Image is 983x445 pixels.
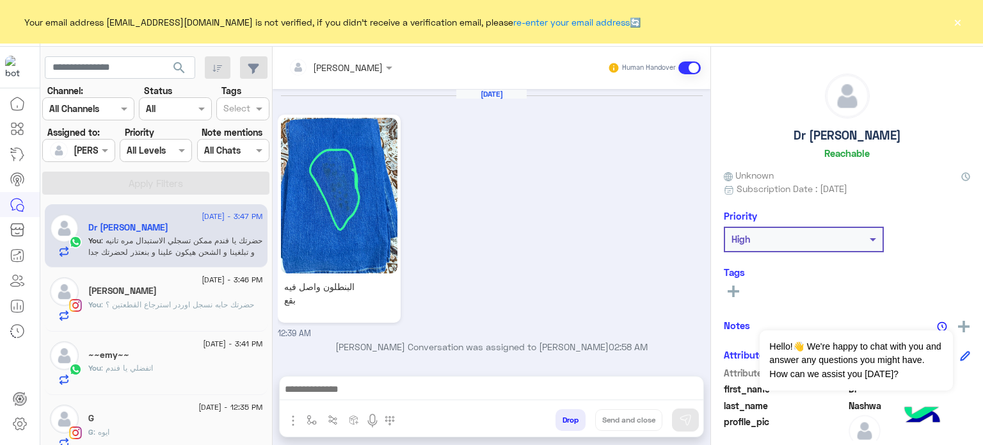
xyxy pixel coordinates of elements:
[365,413,380,428] img: send voice note
[88,363,101,373] span: You
[900,394,945,439] img: hulul-logo.png
[47,84,83,97] label: Channel:
[88,236,101,245] span: You
[278,115,401,323] a: البنطلون واصل فيه بقع
[958,321,970,332] img: add
[47,125,100,139] label: Assigned to:
[724,266,970,278] h6: Tags
[88,427,93,437] span: G
[50,142,68,159] img: defaultAdmin.png
[164,56,195,84] button: search
[93,427,109,437] span: ايوه
[50,214,79,243] img: defaultAdmin.png
[724,366,846,380] span: Attribute Name
[307,415,317,425] img: select flow
[278,340,706,353] p: [PERSON_NAME] Conversation was assigned to [PERSON_NAME]
[285,413,301,428] img: send attachment
[737,182,847,195] span: Subscription Date : [DATE]
[349,415,359,425] img: create order
[198,401,262,413] span: [DATE] - 12:35 PM
[69,363,82,376] img: WhatsApp
[609,341,648,352] span: 02:58 AM
[622,63,676,73] small: Human Handover
[88,300,101,309] span: You
[221,101,250,118] div: Select
[202,211,262,222] span: [DATE] - 3:47 PM
[824,147,870,159] h6: Reachable
[826,74,869,118] img: defaultAdmin.png
[278,328,311,338] span: 12:39 AM
[555,409,586,431] button: Drop
[724,382,846,396] span: first_name
[323,409,344,430] button: Trigger scenario
[144,84,172,97] label: Status
[42,172,269,195] button: Apply Filters
[88,222,168,233] h5: Dr Nashwa
[88,350,129,360] h5: ~~emy~~
[724,210,757,222] h6: Priority
[760,330,952,391] span: Hello!👋 We're happy to chat with you and answer any questions you might have. How can we assist y...
[724,320,750,331] h6: Notes
[679,414,692,426] img: send message
[724,349,769,360] h6: Attributes
[202,125,262,139] label: Note mentions
[5,56,28,79] img: 919860931428189
[24,15,641,29] span: Your email address [EMAIL_ADDRESS][DOMAIN_NAME] is not verified, if you didn't receive a verifica...
[328,415,338,425] img: Trigger scenario
[101,300,254,309] span: حضرتك حابه نسجل اوردر استرجاع القطعتين ؟
[849,399,971,412] span: Nashwa
[724,168,774,182] span: Unknown
[69,426,82,439] img: Instagram
[50,341,79,370] img: defaultAdmin.png
[202,274,262,286] span: [DATE] - 3:46 PM
[281,277,369,310] p: البنطلون واصل فيه بقع
[69,299,82,312] img: Instagram
[50,405,79,433] img: defaultAdmin.png
[344,409,365,430] button: create order
[172,60,187,76] span: search
[794,128,901,143] h5: Dr [PERSON_NAME]
[513,17,630,28] a: re-enter your email address
[50,277,79,306] img: defaultAdmin.png
[125,125,154,139] label: Priority
[595,409,662,431] button: Send and close
[385,416,395,426] img: make a call
[724,415,846,444] span: profile_pic
[88,413,94,424] h5: G
[88,286,157,296] h5: Sandra Fathy
[69,236,82,248] img: WhatsApp
[221,84,241,97] label: Tags
[281,118,397,273] img: 1284138866513552.jpg
[203,338,262,350] span: [DATE] - 3:41 PM
[301,409,323,430] button: select flow
[101,363,153,373] span: اتفضلي يا فندم
[456,90,527,99] h6: [DATE]
[724,399,846,412] span: last_name
[951,15,964,28] button: ×
[88,236,262,257] span: حضرتك يا فندم ممكن تسجلي الاستبدال مره تانيه و تبلغينا و الشحن هيكون علينا و بنعتذر لحضرتك جدا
